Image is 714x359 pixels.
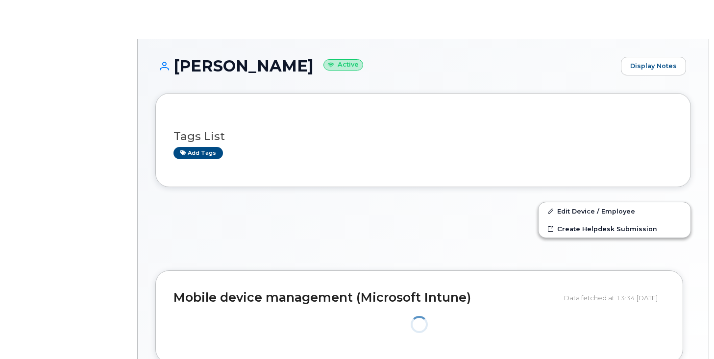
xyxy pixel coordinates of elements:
[564,288,665,307] div: Data fetched at 13:34 [DATE]
[173,291,557,305] h2: Mobile device management (Microsoft Intune)
[323,59,363,71] small: Active
[621,57,686,75] a: Display Notes
[155,57,616,74] h1: [PERSON_NAME]
[539,220,690,238] a: Create Helpdesk Submission
[173,130,673,143] h3: Tags List
[173,147,223,159] a: Add tags
[539,202,690,220] a: Edit Device / Employee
